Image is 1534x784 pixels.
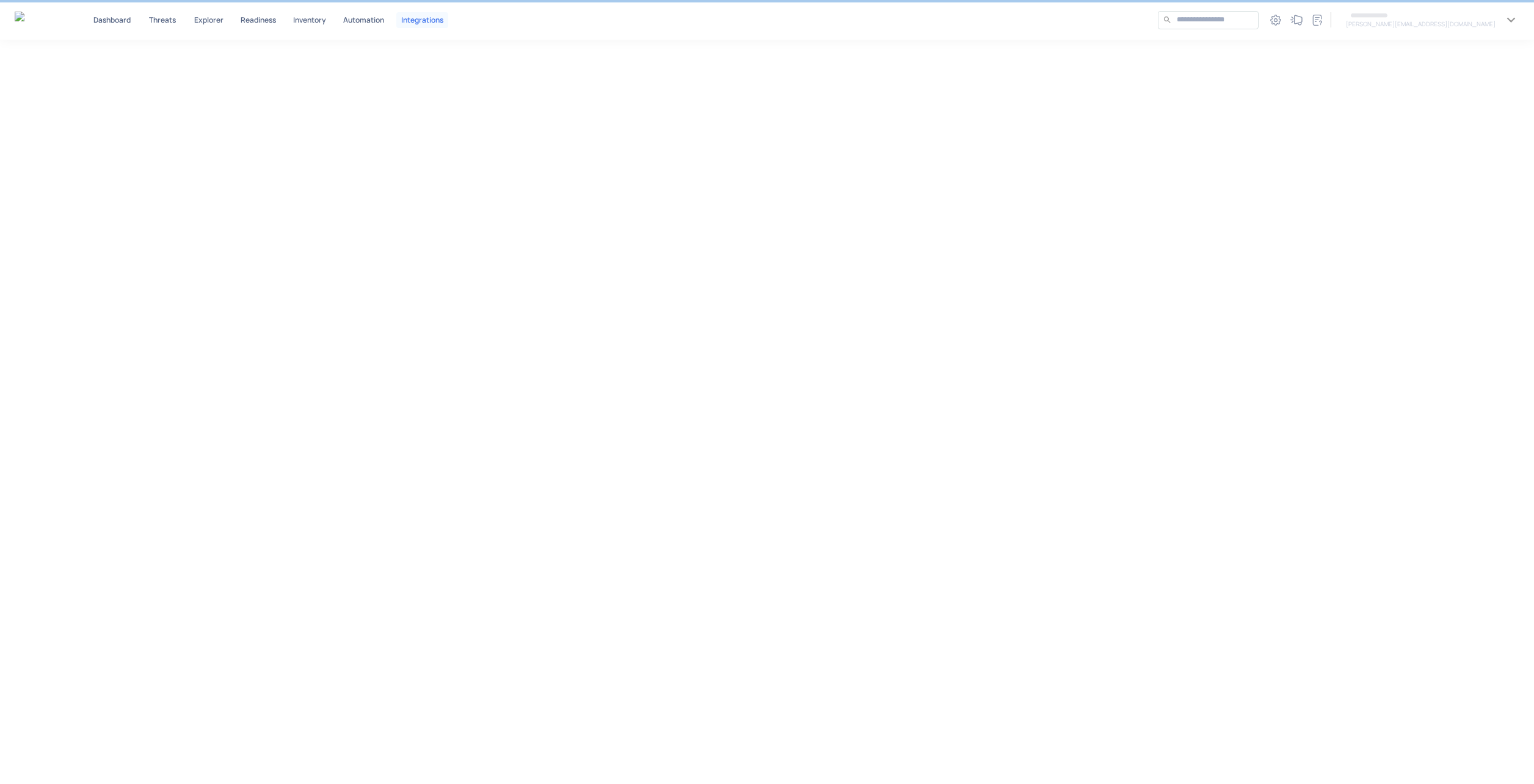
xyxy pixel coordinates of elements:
p: Inventory [293,16,326,24]
button: Documentation [1307,10,1327,30]
button: What's new [1287,10,1306,30]
button: [PERSON_NAME][EMAIL_ADDRESS][DOMAIN_NAME] [1339,12,1519,29]
div: Settings [1267,11,1285,29]
img: Gem Security [15,12,59,27]
p: Explorer [194,16,224,24]
button: Dashboard [89,12,136,28]
button: Settings [1266,10,1285,30]
a: Gem Security [15,12,59,29]
button: Threats [143,12,182,28]
p: Dashboard [93,16,131,24]
div: What's new [1287,11,1306,29]
button: Inventory [288,12,331,28]
h6: [PERSON_NAME][EMAIL_ADDRESS][DOMAIN_NAME] [1346,19,1496,29]
p: Threats [149,16,176,24]
p: Integrations [401,16,443,24]
button: Automation [338,12,389,28]
p: Readiness [241,16,276,24]
div: Documentation [1308,11,1326,29]
p: Automation [343,16,384,24]
button: Readiness [236,12,281,28]
button: Explorer [189,12,228,28]
button: Integrations [396,12,448,28]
